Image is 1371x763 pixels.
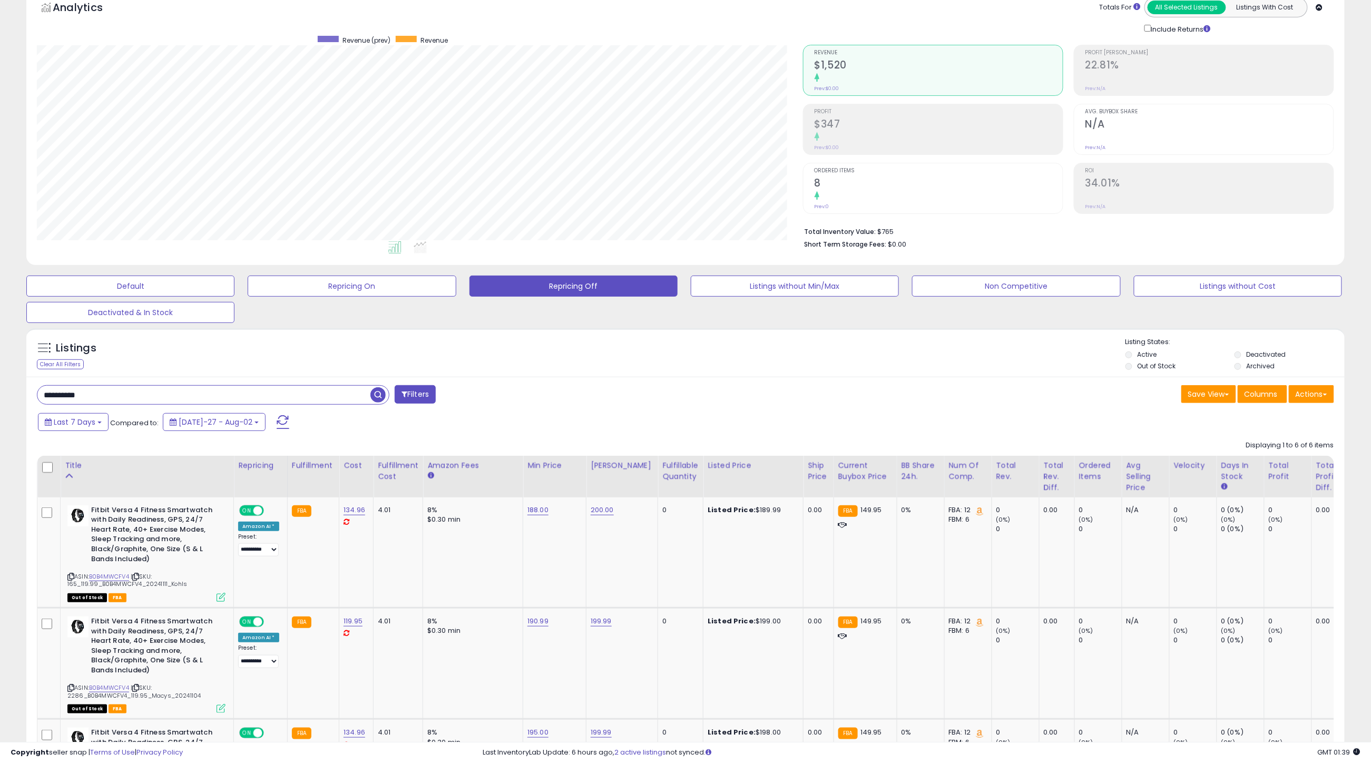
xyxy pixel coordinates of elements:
img: 31GL6ZRuP0L._SL40_.jpg [67,617,89,638]
div: 0 [1174,505,1217,515]
span: Profit [PERSON_NAME] [1085,50,1334,56]
button: Deactivated & In Stock [26,302,234,323]
button: Repricing Off [469,276,678,297]
span: 149.95 [860,505,882,515]
span: Last 7 Days [54,417,95,427]
div: FBM: 6 [949,515,984,524]
a: 2 active listings [615,747,667,757]
div: N/A [1127,505,1161,515]
div: Include Returns [1137,23,1223,35]
div: Avg Selling Price [1127,460,1165,493]
small: FBA [838,617,858,628]
div: 0 (0%) [1221,728,1264,737]
div: Title [65,460,229,471]
div: 0 [996,617,1039,626]
div: 0.00 [1316,505,1339,515]
div: 0 [1079,635,1122,645]
div: 0 (0%) [1221,505,1264,515]
small: Days In Stock. [1221,482,1228,492]
h2: 22.81% [1085,59,1334,73]
span: FBA [109,593,126,602]
div: 0 [1174,524,1217,534]
a: 134.96 [344,727,365,738]
div: Total Profit [1269,460,1307,482]
div: Totals For [1100,3,1141,13]
span: | SKU: 2286_B0B4MWCFV4_119.95_Macys_20241104 [67,683,201,699]
div: 0 [1269,635,1311,645]
div: 0 [1174,635,1217,645]
div: Fulfillment [292,460,335,471]
div: 4.01 [378,617,415,626]
span: 149.95 [860,616,882,626]
div: 4.01 [378,505,415,515]
div: 0.00 [1316,617,1339,626]
div: 0.00 [1044,617,1066,626]
a: 200.00 [591,505,614,515]
div: 0 [996,728,1039,737]
span: Ordered Items [815,168,1063,174]
div: Total Rev. [996,460,1035,482]
div: Velocity [1174,460,1212,471]
div: Listed Price [708,460,799,471]
button: Listings without Min/Max [691,276,899,297]
div: 0 (0%) [1221,635,1264,645]
span: All listings that are currently out of stock and unavailable for purchase on Amazon [67,593,107,602]
div: $199.00 [708,617,795,626]
h5: Listings [56,341,96,356]
div: 0 [1079,617,1122,626]
small: (0%) [1269,627,1284,635]
a: 190.99 [527,616,549,627]
div: 0% [902,617,936,626]
div: 0.00 [808,728,825,737]
span: ON [240,618,253,627]
div: 0 [662,728,695,737]
b: Total Inventory Value: [805,227,876,236]
a: 119.95 [344,616,363,627]
span: OFF [262,618,279,627]
span: Avg. Buybox Share [1085,109,1334,115]
div: seller snap | | [11,748,183,758]
img: 31GL6ZRuP0L._SL40_.jpg [67,505,89,526]
span: OFF [262,506,279,515]
span: Profit [815,109,1063,115]
div: 0 [662,505,695,515]
button: Repricing On [248,276,456,297]
b: Short Term Storage Fees: [805,240,887,249]
strong: Copyright [11,747,49,757]
span: 2025-08-11 01:39 GMT [1318,747,1360,757]
span: $0.00 [888,239,907,249]
div: 0 [1079,524,1122,534]
div: Current Buybox Price [838,460,893,482]
button: Actions [1289,385,1334,403]
small: (0%) [1079,515,1094,524]
small: (0%) [1174,627,1189,635]
span: ROI [1085,168,1334,174]
div: ASIN: [67,617,226,712]
a: Privacy Policy [136,747,183,757]
small: FBA [838,505,858,517]
div: 8% [427,728,515,737]
div: Cost [344,460,369,471]
div: 0 [1174,728,1217,737]
div: Total Profit Diff. [1316,460,1343,493]
div: Fulfillable Quantity [662,460,699,482]
h2: 34.01% [1085,177,1334,191]
a: 199.99 [591,616,612,627]
b: Listed Price: [708,505,756,515]
div: 0 [1269,728,1311,737]
div: $0.30 min [427,626,515,635]
div: 0.00 [808,617,825,626]
a: B0B4MWCFV4 [89,683,129,692]
div: Ship Price [808,460,829,482]
small: Prev: 0 [815,203,829,210]
div: 0 [996,505,1039,515]
small: Prev: $0.00 [815,85,839,92]
div: Preset: [238,644,279,668]
button: Last 7 Days [38,413,109,431]
span: [DATE]-27 - Aug-02 [179,417,252,427]
div: 0.00 [1316,728,1339,737]
div: 0 [1079,728,1122,737]
div: N/A [1127,728,1161,737]
div: FBA: 12 [949,505,984,515]
div: Num of Comp. [949,460,987,482]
